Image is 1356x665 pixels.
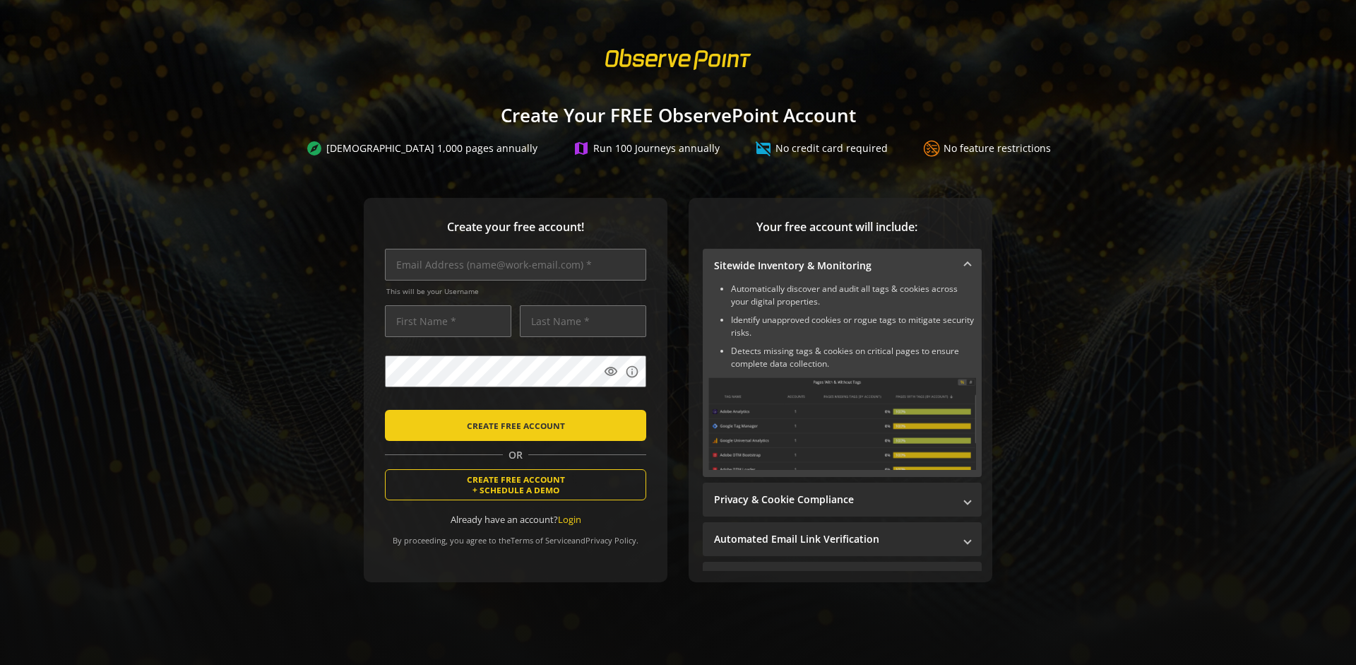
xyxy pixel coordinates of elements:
[385,305,511,337] input: First Name *
[386,286,646,296] span: This will be your Username
[755,140,772,157] mat-icon: credit_card_off
[385,513,646,526] div: Already have an account?
[755,140,888,157] div: No credit card required
[604,365,618,379] mat-icon: visibility
[731,345,976,370] li: Detects missing tags & cookies on critical pages to ensure complete data collection.
[573,140,720,157] div: Run 100 Journeys annually
[511,535,571,546] a: Terms of Service
[585,535,636,546] a: Privacy Policy
[714,532,953,546] mat-panel-title: Automated Email Link Verification
[714,259,953,273] mat-panel-title: Sitewide Inventory & Monitoring
[385,469,646,500] button: CREATE FREE ACCOUNT+ SCHEDULE A DEMO
[520,305,646,337] input: Last Name *
[703,283,982,477] div: Sitewide Inventory & Monitoring
[923,140,1051,157] div: No feature restrictions
[385,249,646,281] input: Email Address (name@work-email.com) *
[558,513,581,526] a: Login
[703,249,982,283] mat-expansion-panel-header: Sitewide Inventory & Monitoring
[708,377,976,470] img: Sitewide Inventory & Monitoring
[625,365,639,379] mat-icon: info
[703,483,982,517] mat-expansion-panel-header: Privacy & Cookie Compliance
[731,283,976,308] li: Automatically discover and audit all tags & cookies across your digital properties.
[703,562,982,596] mat-expansion-panel-header: Performance Monitoring with Web Vitals
[703,522,982,556] mat-expansion-panel-header: Automated Email Link Verification
[467,474,565,495] span: CREATE FREE ACCOUNT + SCHEDULE A DEMO
[385,526,646,546] div: By proceeding, you agree to the and .
[573,140,590,157] mat-icon: map
[306,140,323,157] mat-icon: explore
[703,219,971,235] span: Your free account will include:
[306,140,537,157] div: [DEMOGRAPHIC_DATA] 1,000 pages annually
[731,314,976,339] li: Identify unapproved cookies or rogue tags to mitigate security risks.
[467,413,565,438] span: CREATE FREE ACCOUNT
[385,410,646,441] button: CREATE FREE ACCOUNT
[714,493,953,507] mat-panel-title: Privacy & Cookie Compliance
[385,219,646,235] span: Create your free account!
[503,448,528,462] span: OR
